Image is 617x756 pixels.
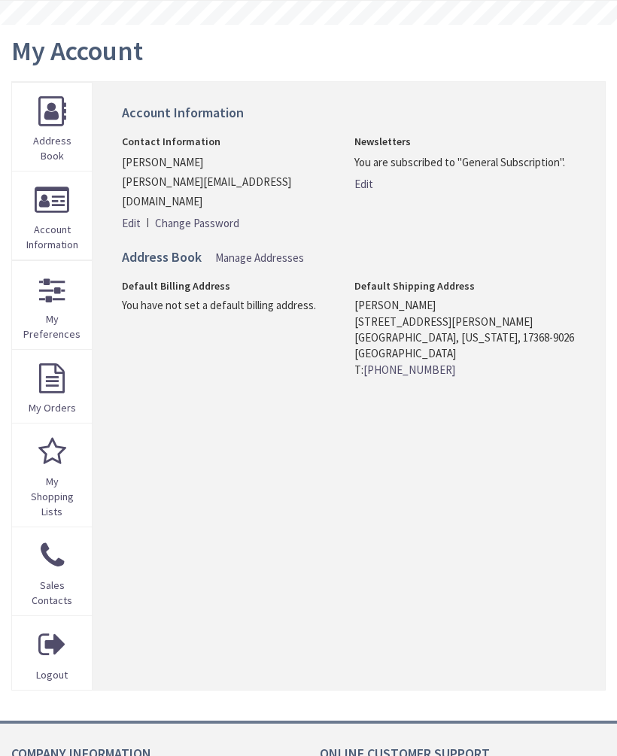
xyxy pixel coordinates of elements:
[363,362,455,378] a: [PHONE_NUMBER]
[354,176,373,192] a: Edit
[354,297,576,378] address: [PERSON_NAME] [STREET_ADDRESS][PERSON_NAME] [GEOGRAPHIC_DATA], [US_STATE], 17368-9026 [GEOGRAPHIC...
[23,312,81,341] span: My Preferences
[12,83,92,171] a: Address Book
[12,616,92,689] a: Logout
[32,578,72,607] span: Sales Contacts
[122,104,244,121] strong: Account Information
[26,223,78,251] span: Account Information
[122,153,343,211] p: [PERSON_NAME] [PERSON_NAME][EMAIL_ADDRESS][DOMAIN_NAME]
[12,172,92,260] a: Account Information
[354,153,576,172] p: You are subscribed to "General Subscription".
[12,424,92,527] a: My Shopping Lists
[12,350,92,423] a: My Orders
[29,401,76,414] span: My Orders
[122,135,220,148] span: Contact Information
[354,279,475,293] span: Default Shipping Address
[11,34,143,68] span: My Account
[33,134,71,162] span: Address Book
[12,527,92,615] a: Sales Contacts
[155,215,239,231] a: Change Password
[122,279,230,293] span: Default Billing Address
[122,215,153,231] a: Edit
[122,216,141,230] span: Edit
[354,135,411,148] span: Newsletters
[215,250,304,265] span: Manage Addresses
[31,475,74,518] span: My Shopping Lists
[215,250,304,266] a: Manage Addresses
[12,261,92,349] a: My Preferences
[354,177,373,191] span: Edit
[122,297,343,313] address: You have not set a default billing address.
[36,668,68,682] span: Logout
[122,248,202,266] strong: Address Book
